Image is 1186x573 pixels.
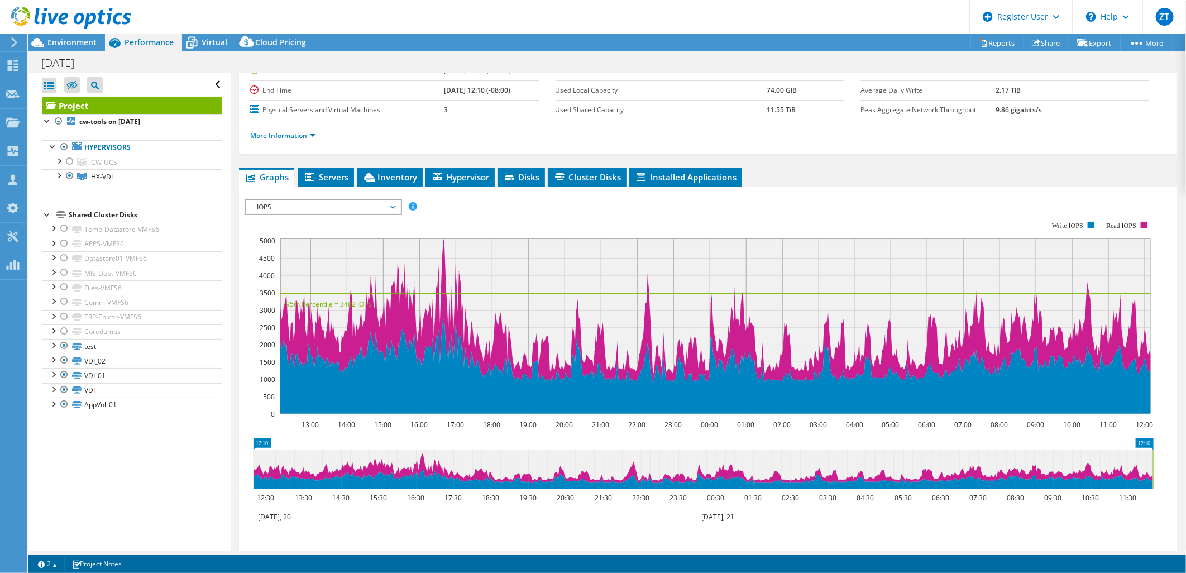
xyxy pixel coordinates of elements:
text: 04:30 [857,493,874,503]
span: IOPS [251,200,395,214]
text: 10:00 [1063,420,1080,429]
b: 45% reads / 55% writes [996,66,1070,75]
text: 2000 [260,340,275,350]
text: 19:30 [519,493,537,503]
text: Read IOPS [1106,222,1136,230]
a: Project Notes [64,557,130,571]
text: 12:00 [1136,420,1153,429]
text: 02:30 [782,493,799,503]
text: 07:00 [954,420,972,429]
span: ZT [1156,8,1174,26]
b: 3 [444,105,448,114]
a: More Information [250,131,315,140]
span: Cluster Disks [553,171,621,183]
a: Project [42,97,222,114]
b: 11.55 TiB [767,105,796,114]
text: 15:00 [374,420,391,429]
a: AppVol_01 [42,398,222,412]
label: End Time [250,85,444,96]
b: [DATE] 12:10 (-08:00) [444,66,510,75]
a: Share [1024,34,1069,51]
span: Installed Applications [635,171,737,183]
a: VDI_01 [42,368,222,383]
text: 3000 [260,305,275,315]
text: 06:30 [932,493,949,503]
a: 2 [30,557,65,571]
text: 02:00 [773,420,791,429]
span: Virtual [202,37,227,47]
label: Peak Aggregate Network Throughput [860,104,996,116]
text: 13:30 [295,493,312,503]
a: MIS-Dept-VMFS6 [42,266,222,280]
a: VDI [42,383,222,398]
text: 17:00 [447,420,464,429]
text: 04:00 [846,420,863,429]
text: 18:00 [483,420,500,429]
b: cw-tools on [DATE] [79,117,140,126]
text: 23:00 [664,420,682,429]
text: 20:00 [556,420,573,429]
a: Datastore01-VMFS6 [42,251,222,266]
text: 11:00 [1099,420,1117,429]
a: Hypervisors [42,140,222,155]
a: CW-UCS [42,155,222,169]
text: 0 [271,409,275,419]
b: 2.17 TiB [996,85,1021,95]
text: 09:00 [1027,420,1044,429]
text: 21:30 [595,493,612,503]
text: 500 [263,392,275,402]
text: 17:30 [444,493,462,503]
text: 1500 [260,357,275,367]
span: Servers [304,171,348,183]
text: 5000 [260,236,275,246]
label: Used Local Capacity [556,85,767,96]
text: 21:00 [592,420,609,429]
h1: [DATE] [36,57,92,69]
text: 07:30 [969,493,987,503]
svg: \n [1086,12,1096,22]
a: test [42,339,222,354]
text: 12:30 [257,493,274,503]
text: 16:00 [410,420,428,429]
span: CW-UCS [91,157,117,167]
span: Environment [47,37,97,47]
a: Files-VMFS6 [42,280,222,295]
text: 22:00 [628,420,645,429]
span: Performance [125,37,174,47]
text: 01:30 [744,493,762,503]
span: Cloud Pricing [255,37,306,47]
span: Graphs [245,171,289,183]
text: 08:00 [991,420,1008,429]
span: Inventory [362,171,417,183]
label: Physical Servers and Virtual Machines [250,104,444,116]
a: VDI_02 [42,354,222,368]
text: 11:30 [1119,493,1136,503]
text: 05:30 [895,493,912,503]
div: Shared Cluster Disks [69,208,222,222]
text: Write IOPS [1052,222,1083,230]
text: 03:00 [810,420,827,429]
text: 03:30 [819,493,836,503]
label: Used Shared Capacity [556,104,767,116]
text: 00:00 [701,420,718,429]
text: 95th Percentile = 3482 IOPS [286,299,372,309]
a: ERP-Epicor-VMFS6 [42,310,222,324]
text: 14:00 [338,420,355,429]
span: Disks [503,171,539,183]
text: 2500 [260,323,275,332]
label: Average Daily Write [860,85,996,96]
text: 10:30 [1082,493,1099,503]
a: HX-VDI [42,169,222,184]
a: Comm-VMFS6 [42,295,222,309]
text: 23:30 [669,493,687,503]
text: 20:30 [557,493,574,503]
text: 08:30 [1007,493,1024,503]
b: 9.86 gigabits/s [996,105,1042,114]
text: 16:30 [407,493,424,503]
text: 13:00 [302,420,319,429]
text: 09:30 [1044,493,1061,503]
text: 1000 [260,375,275,384]
a: cw-tools on [DATE] [42,114,222,129]
a: More [1120,34,1172,51]
text: 22:30 [632,493,649,503]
